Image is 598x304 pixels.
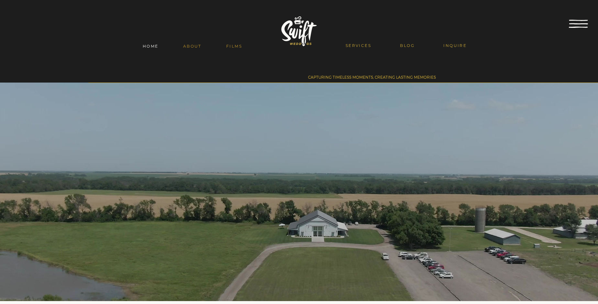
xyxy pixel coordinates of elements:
[308,75,436,79] span: CAPTURING TIMELESS MOMENTS, CREATING LASTING MEMORIES
[130,40,254,52] nav: Site
[274,11,324,52] img: Wedding Videographer near me
[346,43,371,48] span: SERVICES
[331,40,481,51] nav: Site
[130,40,171,52] a: HOME
[226,44,242,49] span: FILMS
[443,43,467,48] span: INQUIRE
[386,40,429,51] a: BLOG
[171,40,214,52] a: ABOUT
[143,44,159,49] span: HOME
[400,43,415,48] span: BLOG
[331,40,386,51] a: SERVICES
[429,40,481,51] a: INQUIRE
[214,40,254,52] a: FILMS
[183,44,202,49] span: ABOUT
